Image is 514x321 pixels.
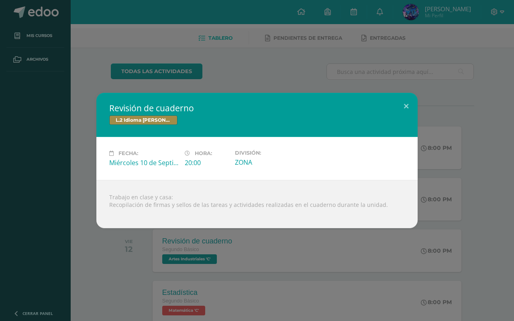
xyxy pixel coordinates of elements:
[118,150,138,156] span: Fecha:
[109,115,177,125] span: L.2 Idioma [PERSON_NAME]
[109,158,178,167] div: Miércoles 10 de Septiembre
[185,158,228,167] div: 20:00
[235,158,304,167] div: ZONA
[395,93,418,120] button: Close (Esc)
[235,150,304,156] label: División:
[195,150,212,156] span: Hora:
[109,102,405,114] h2: Revisión de cuaderno
[96,180,418,228] div: Trabajo en clase y casa: Recopilación de firmas y sellos de las tareas y actividades realizadas e...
